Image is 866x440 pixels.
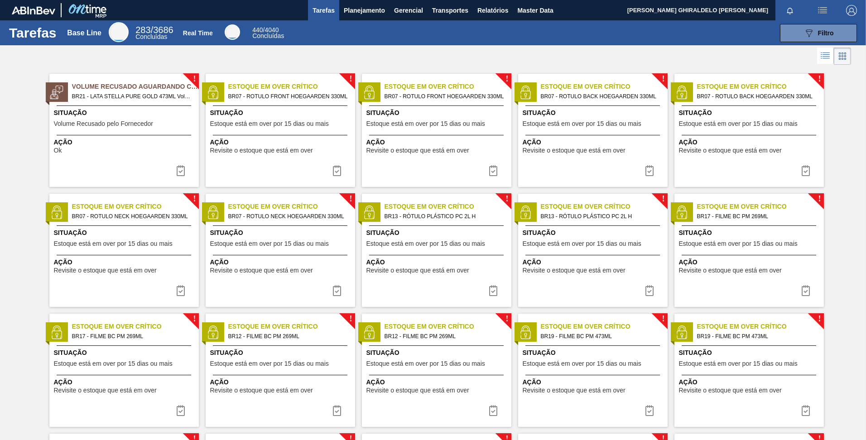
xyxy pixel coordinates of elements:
[639,402,660,420] button: icon-task complete
[523,228,665,238] span: Situação
[9,28,57,38] h1: Tarefas
[523,240,641,247] span: Estoque está em over por 15 dias ou mais
[366,228,509,238] span: Situação
[818,316,821,322] span: !
[183,29,213,37] div: Real Time
[795,282,817,300] button: icon-task complete
[54,108,197,118] span: Situação
[639,162,660,180] button: icon-task complete
[697,91,817,101] span: BR07 - ROTULO BACK HOEGAARDEN 330ML
[109,22,129,42] div: Base Line
[488,405,499,416] img: icon-task complete
[482,402,504,420] div: Completar tarefa: 29825656
[523,348,665,358] span: Situação
[326,162,348,180] div: Completar tarefa: 29825651
[67,29,101,37] div: Base Line
[228,91,348,101] span: BR07 - ROTULO FRONT HOEGAARDEN 330ML
[775,4,804,17] button: Notificações
[326,282,348,300] button: icon-task complete
[54,360,173,367] span: Estoque está em over por 15 dias ou mais
[385,82,511,91] span: Estoque em Over Crítico
[366,378,509,387] span: Ação
[332,405,342,416] img: icon-task complete
[366,267,469,274] span: Revisite o estoque que está em over
[210,348,353,358] span: Situação
[639,282,660,300] button: icon-task complete
[385,211,504,221] span: BR13 - RÓTULO PLÁSTICO PC 2L H
[54,138,197,147] span: Ação
[519,325,532,339] img: status
[482,162,504,180] button: icon-task complete
[679,108,822,118] span: Situação
[170,162,192,180] div: Completar tarefa: 29826852
[228,211,348,221] span: BR07 - ROTULO NECK HOEGAARDEN 330ML
[385,91,504,101] span: BR07 - ROTULO FRONT HOEGAARDEN 330ML
[679,228,822,238] span: Situação
[252,26,263,33] span: 440
[50,206,63,219] img: status
[679,138,822,147] span: Ação
[72,331,192,341] span: BR17 - FILME BC PM 269ML
[252,27,284,39] div: Real Time
[697,202,824,211] span: Estoque em Over Crítico
[332,165,342,176] img: icon-task complete
[54,378,197,387] span: Ação
[206,86,220,99] img: status
[482,282,504,300] div: Completar tarefa: 29825654
[349,316,352,322] span: !
[639,162,660,180] div: Completar tarefa: 29825652
[366,147,469,154] span: Revisite o estoque que está em over
[170,402,192,420] div: Completar tarefa: 29825655
[54,240,173,247] span: Estoque está em over por 15 dias ou mais
[517,5,553,16] span: Master Data
[135,25,173,35] span: / 3686
[228,82,355,91] span: Estoque em Over Crítico
[523,387,625,394] span: Revisite o estoque que está em over
[135,33,167,40] span: Concluídas
[523,138,665,147] span: Ação
[385,331,504,341] span: BR12 - FILME BC PM 269ML
[541,322,668,331] span: Estoque em Over Crítico
[54,267,157,274] span: Revisite o estoque que está em over
[326,162,348,180] button: icon-task complete
[228,322,355,331] span: Estoque em Over Crítico
[332,285,342,296] img: icon-task complete
[834,48,851,65] div: Visão em Cards
[175,285,186,296] img: icon-task complete
[362,325,376,339] img: status
[697,322,824,331] span: Estoque em Over Crítico
[800,165,811,176] img: icon-task complete
[523,267,625,274] span: Revisite o estoque que está em over
[679,348,822,358] span: Situação
[228,331,348,341] span: BR12 - FILME BC PM 269ML
[644,405,655,416] img: icon-task complete
[679,360,798,367] span: Estoque está em over por 15 dias ou mais
[523,147,625,154] span: Revisite o estoque que está em over
[170,282,192,300] button: icon-task complete
[72,211,192,221] span: BR07 - ROTULO NECK HOEGAARDEN 330ML
[366,387,469,394] span: Revisite o estoque que está em over
[366,348,509,358] span: Situação
[54,147,62,154] span: Ok
[210,108,353,118] span: Situação
[541,331,660,341] span: BR19 - FILME BC PM 473ML
[72,91,192,101] span: BR21 - LATA STELLA PURE GOLD 473ML Volume - 617323
[175,405,186,416] img: icon-task complete
[679,147,782,154] span: Revisite o estoque que está em over
[252,26,279,33] span: / 4040
[366,108,509,118] span: Situação
[505,196,508,202] span: !
[12,6,55,14] img: TNhmsLtSVTkK8tSr43FrP2fwEKptu5GPRR3wAAAABJRU5ErkJggg==
[800,285,811,296] img: icon-task complete
[362,86,376,99] img: status
[488,285,499,296] img: icon-task complete
[50,325,63,339] img: status
[135,26,173,40] div: Base Line
[210,228,353,238] span: Situação
[210,378,353,387] span: Ação
[818,29,834,37] span: Filtro
[394,5,423,16] span: Gerencial
[662,76,664,82] span: !
[228,202,355,211] span: Estoque em Over Crítico
[72,82,199,91] span: Volume Recusado Aguardando Ciência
